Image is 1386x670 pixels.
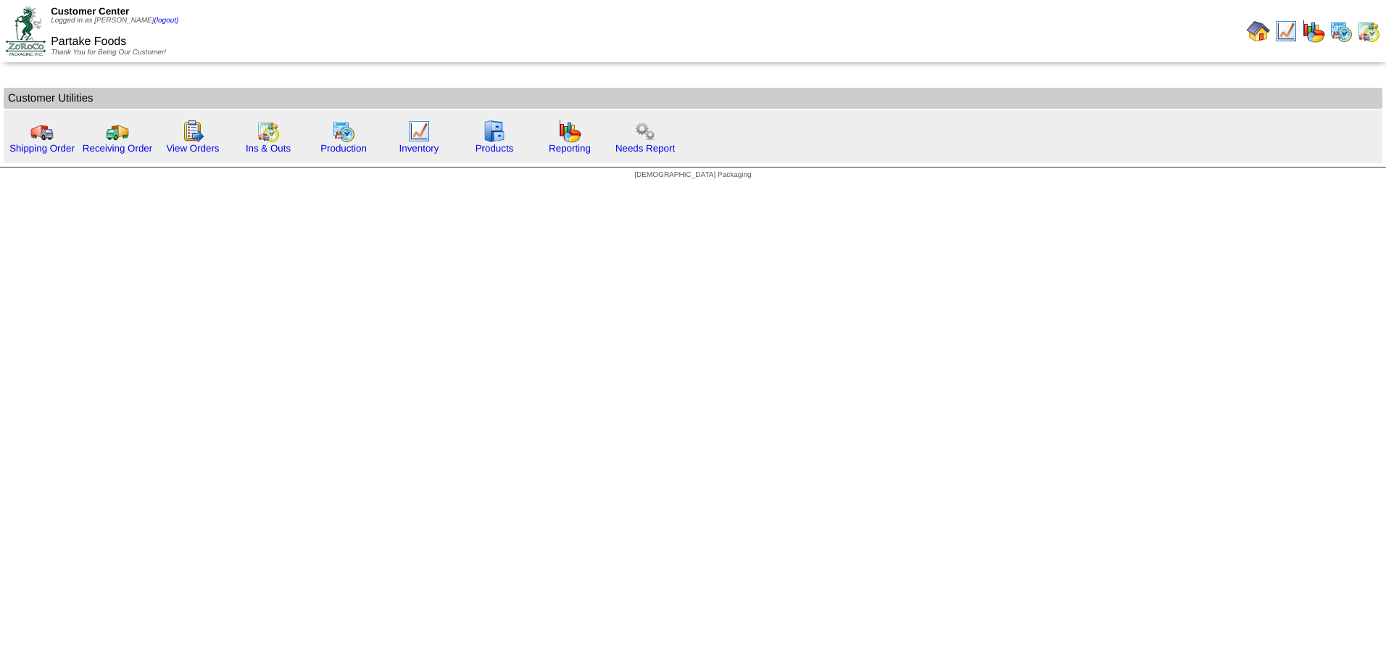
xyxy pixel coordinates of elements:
img: line_graph.gif [407,120,431,143]
img: workflow.png [634,120,657,143]
img: ZoRoCo_Logo(Green%26Foil)%20jpg.webp [6,7,46,55]
a: Production [320,143,367,154]
img: truck2.gif [106,120,129,143]
a: Needs Report [615,143,675,154]
span: Partake Foods [51,36,126,48]
img: graph.gif [558,120,581,143]
td: Customer Utilities [4,88,1382,109]
img: calendarprod.gif [332,120,355,143]
img: calendarinout.gif [257,120,280,143]
img: calendarinout.gif [1357,20,1380,43]
span: Logged in as [PERSON_NAME] [51,17,178,25]
a: Reporting [549,143,591,154]
img: calendarprod.gif [1329,20,1353,43]
a: Receiving Order [83,143,152,154]
a: View Orders [166,143,219,154]
img: line_graph.gif [1274,20,1298,43]
img: workorder.gif [181,120,204,143]
a: Shipping Order [9,143,75,154]
a: (logout) [154,17,178,25]
span: [DEMOGRAPHIC_DATA] Packaging [634,171,751,179]
a: Ins & Outs [246,143,291,154]
img: graph.gif [1302,20,1325,43]
span: Customer Center [51,6,129,17]
span: Thank You for Being Our Customer! [51,49,166,57]
img: home.gif [1247,20,1270,43]
img: truck.gif [30,120,54,143]
a: Products [476,143,514,154]
img: cabinet.gif [483,120,506,143]
a: Inventory [399,143,439,154]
